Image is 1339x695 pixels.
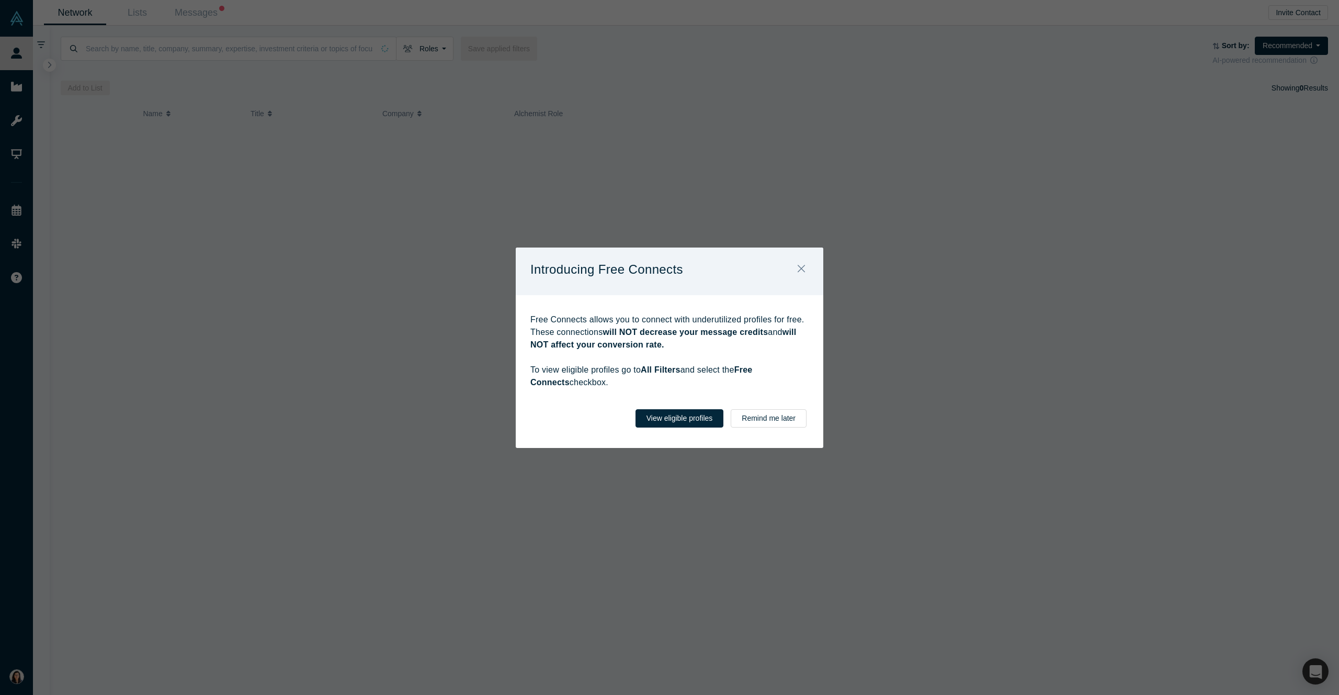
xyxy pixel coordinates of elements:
[641,365,680,374] strong: All Filters
[731,409,807,428] button: Remind me later
[636,409,724,428] button: View eligible profiles
[530,365,752,387] strong: Free Connects
[603,328,768,337] strong: will NOT decrease your message credits
[790,259,812,281] button: Close
[530,313,809,389] p: Free Connects allows you to connect with underutilized profiles for free. These connections and T...
[530,259,683,281] p: Introducing Free Connects
[530,328,797,349] strong: will NOT affect your conversion rate.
